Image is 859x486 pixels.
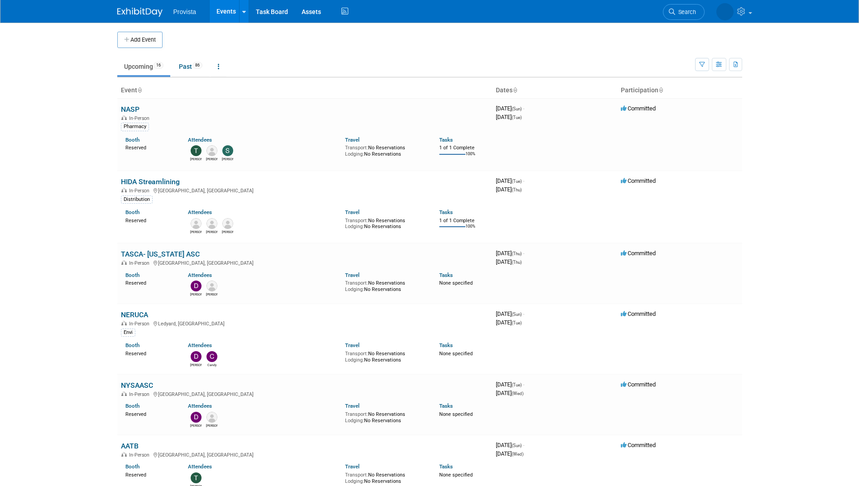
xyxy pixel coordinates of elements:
span: None specified [439,351,473,357]
span: 16 [154,62,163,69]
a: Tasks [439,209,453,215]
img: In-Person Event [121,260,127,265]
div: Candy Price [206,362,217,367]
div: Vince Gay [206,423,217,428]
span: Transport: [345,411,368,417]
div: [GEOGRAPHIC_DATA], [GEOGRAPHIC_DATA] [121,186,489,194]
a: Attendees [188,137,212,143]
span: Lodging: [345,418,364,424]
a: Attendees [188,209,212,215]
a: HIDA Streamlining [121,177,180,186]
span: - [523,381,524,388]
div: Trisha Mitkus [190,156,202,162]
span: [DATE] [496,319,522,326]
img: Ted Vanzante [191,472,202,483]
img: In-Person Event [121,188,127,192]
span: - [523,250,524,257]
span: Committed [621,442,656,448]
span: (Sun) [512,443,522,448]
a: Booth [125,342,139,348]
a: Sort by Start Date [513,86,517,94]
a: Tasks [439,403,453,409]
span: [DATE] [496,258,522,265]
div: Debbie Treat [190,362,202,367]
span: [DATE] [496,250,524,257]
a: NYSAASC [121,381,153,390]
a: Attendees [188,342,212,348]
a: Tasks [439,272,453,278]
div: Reserved [125,410,175,418]
div: Jeff Kittle [190,229,202,234]
div: Debbie Treat [190,423,202,428]
span: Transport: [345,145,368,151]
div: No Reservations No Reservations [345,143,426,157]
div: 1 of 1 Complete [439,218,489,224]
span: Transport: [345,472,368,478]
span: In-Person [129,188,152,194]
img: ExhibitDay [117,8,163,17]
span: - [523,105,524,112]
span: (Tue) [512,382,522,387]
img: Justyn Okoniewski [206,145,217,156]
img: In-Person Event [121,391,127,396]
img: Debbie Treat [191,412,202,423]
td: 100% [465,224,475,236]
div: Reserved [125,278,175,286]
a: Sort by Participation Type [658,86,663,94]
img: Jerry Johnson [206,218,217,229]
span: [DATE] [496,450,523,457]
div: No Reservations No Reservations [345,349,426,363]
span: Committed [621,250,656,257]
div: Stephanie Miller [222,156,233,162]
span: (Tue) [512,320,522,325]
span: [DATE] [496,114,522,120]
span: Lodging: [345,357,364,363]
a: Booth [125,137,139,143]
a: Booth [125,209,139,215]
div: Reserved [125,143,175,151]
div: No Reservations No Reservations [345,216,426,230]
img: Debbie Treat [191,281,202,291]
span: Lodging: [345,478,364,484]
span: - [523,442,524,448]
img: In-Person Event [121,452,127,457]
span: In-Person [129,260,152,266]
span: (Thu) [512,187,522,192]
span: - [523,310,524,317]
a: Attendees [188,403,212,409]
th: Event [117,83,492,98]
span: (Wed) [512,391,523,396]
a: Upcoming16 [117,58,170,75]
span: In-Person [129,115,152,121]
span: (Thu) [512,260,522,265]
span: Committed [621,177,656,184]
a: Past86 [172,58,209,75]
a: Travel [345,463,360,470]
div: Austen Turner [222,229,233,234]
div: Pharmacy [121,123,149,131]
span: [DATE] [496,381,524,388]
span: [DATE] [496,390,523,396]
div: Jerry Johnson [206,229,217,234]
img: Austen Turner [222,218,233,229]
span: (Tue) [512,115,522,120]
a: NASP [121,105,139,114]
span: Committed [621,105,656,112]
div: [GEOGRAPHIC_DATA], [GEOGRAPHIC_DATA] [121,451,489,458]
img: In-Person Event [121,321,127,325]
span: [DATE] [496,105,524,112]
a: Tasks [439,137,453,143]
div: Vince Gay [206,291,217,297]
span: In-Person [129,321,152,327]
span: None specified [439,280,473,286]
a: Tasks [439,463,453,470]
span: (Tue) [512,179,522,184]
a: NERUCA [121,310,148,319]
button: Add Event [117,32,163,48]
a: Attendees [188,463,212,470]
th: Dates [492,83,617,98]
img: Vince Gay [206,281,217,291]
a: Booth [125,272,139,278]
img: In-Person Event [121,115,127,120]
div: Distribution [121,195,153,204]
